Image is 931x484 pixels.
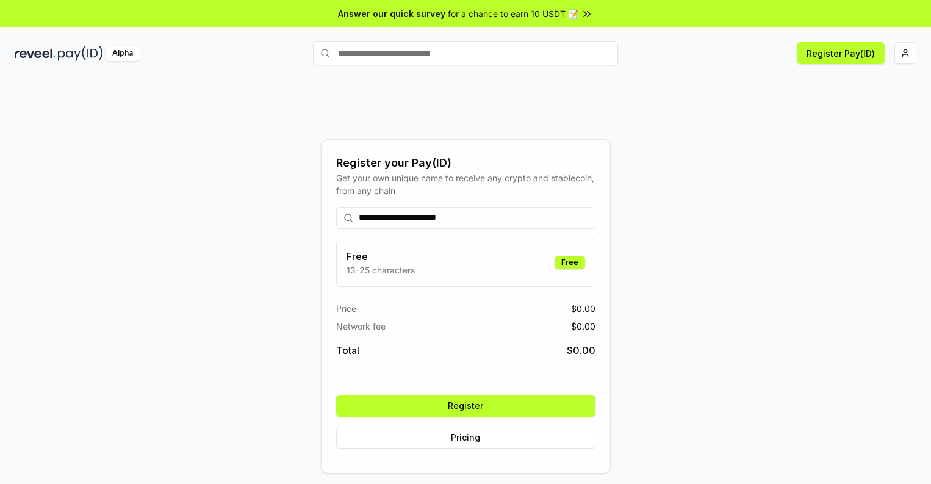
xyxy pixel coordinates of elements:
[336,343,359,358] span: Total
[567,343,595,358] span: $ 0.00
[571,320,595,333] span: $ 0.00
[338,7,445,20] span: Answer our quick survey
[106,46,140,61] div: Alpha
[15,46,56,61] img: reveel_dark
[555,256,585,269] div: Free
[797,42,885,64] button: Register Pay(ID)
[336,154,595,172] div: Register your Pay(ID)
[336,320,386,333] span: Network fee
[336,172,595,197] div: Get your own unique name to receive any crypto and stablecoin, from any chain
[347,264,415,276] p: 13-25 characters
[58,46,103,61] img: pay_id
[571,302,595,315] span: $ 0.00
[336,302,356,315] span: Price
[347,249,415,264] h3: Free
[448,7,578,20] span: for a chance to earn 10 USDT 📝
[336,427,595,449] button: Pricing
[336,395,595,417] button: Register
